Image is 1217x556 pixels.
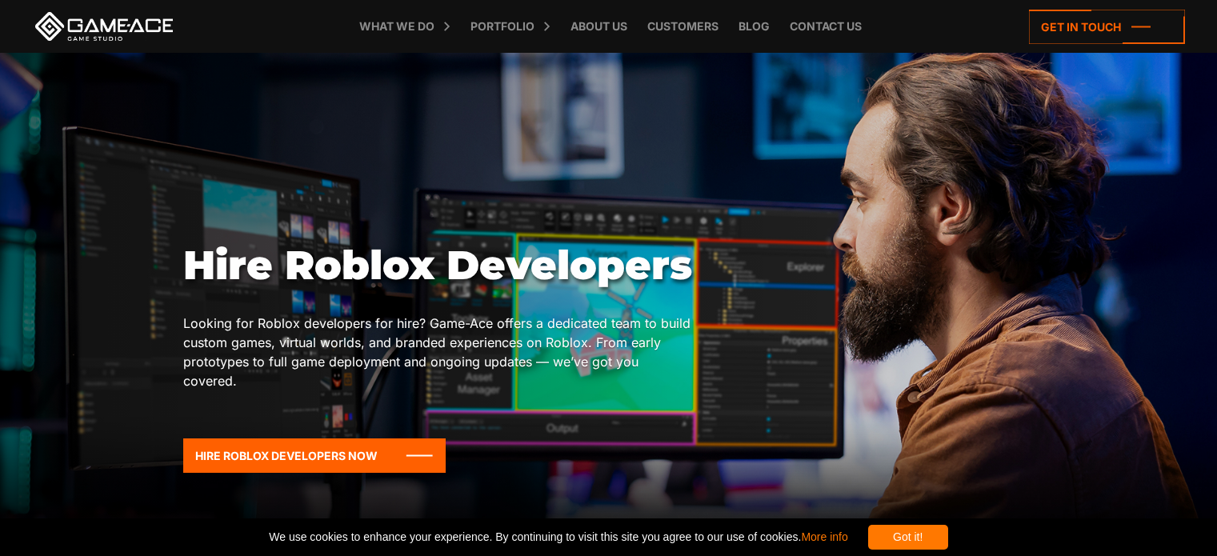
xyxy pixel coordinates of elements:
a: More info [801,530,847,543]
a: Get in touch [1029,10,1185,44]
h1: Hire Roblox Developers [183,242,694,290]
div: Got it! [868,525,948,550]
p: Looking for Roblox developers for hire? Game-Ace offers a dedicated team to build custom games, v... [183,314,694,390]
span: We use cookies to enhance your experience. By continuing to visit this site you agree to our use ... [269,525,847,550]
a: Hire Roblox Developers Now [183,438,446,473]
